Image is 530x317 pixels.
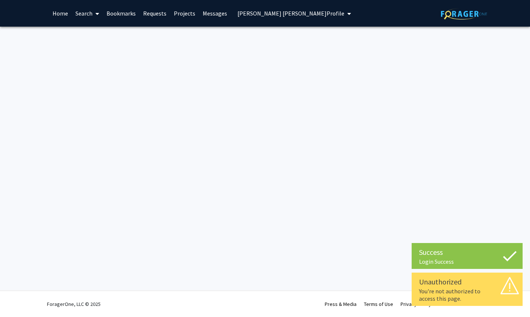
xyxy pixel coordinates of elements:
div: Unauthorized [419,276,515,287]
a: Requests [139,0,170,26]
a: Privacy Policy [401,301,431,307]
div: Success [419,247,515,258]
a: Projects [170,0,199,26]
a: Home [49,0,72,26]
span: [PERSON_NAME] [PERSON_NAME] Profile [237,10,344,17]
div: Login Success [419,258,515,265]
div: ForagerOne, LLC © 2025 [47,291,101,317]
a: Bookmarks [103,0,139,26]
div: You're not authorized to access this page. [419,287,515,302]
a: Search [72,0,103,26]
a: Messages [199,0,231,26]
img: ForagerOne Logo [441,8,487,20]
a: Terms of Use [364,301,393,307]
a: Press & Media [325,301,357,307]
